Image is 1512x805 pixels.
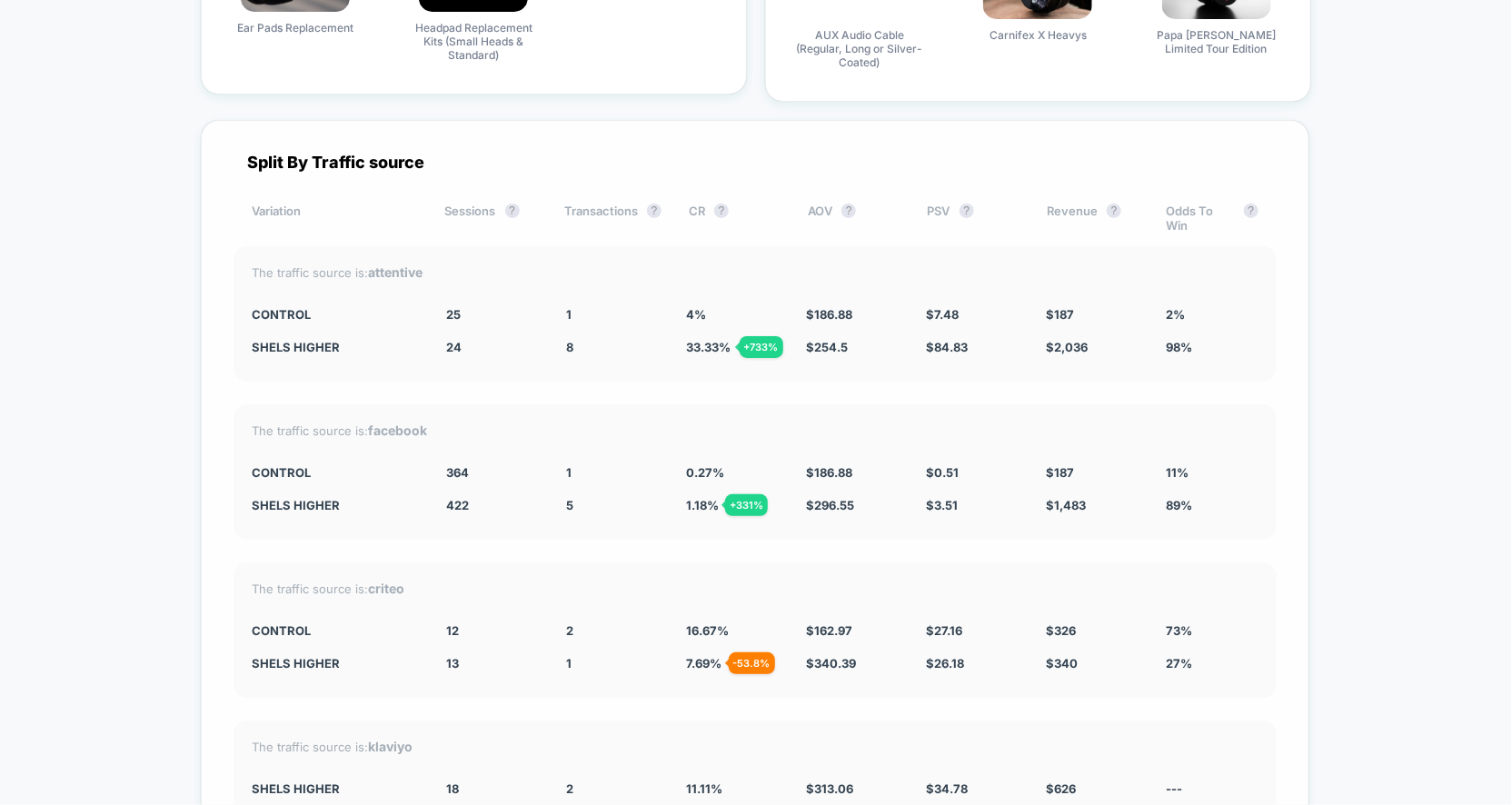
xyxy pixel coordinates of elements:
[1166,781,1258,796] div: ---
[237,21,353,35] span: Ear Pads Replacement
[252,498,419,512] div: shels higher
[1166,307,1258,322] div: 2%
[686,656,721,671] span: 7.69 %
[1046,656,1078,671] span: $ 340
[686,623,729,638] span: 16.67 %
[368,739,413,754] strong: klaviyo
[566,307,572,322] span: 1
[714,204,729,218] button: ?
[926,656,964,671] span: $ 26.18
[926,623,962,638] span: $ 27.16
[1046,340,1088,354] span: $ 2,036
[1167,204,1258,233] div: Odds To Win
[729,652,775,674] div: - 53.8 %
[806,307,852,322] span: $ 186.88
[368,264,423,280] strong: attentive
[564,204,661,233] div: Transactions
[806,498,854,512] span: $ 296.55
[686,781,722,796] span: 11.11 %
[405,21,542,62] span: Headpad Replacement Kits (Small Heads & Standard)
[446,656,459,671] span: 13
[647,204,661,218] button: ?
[1166,623,1258,638] div: 73%
[686,340,731,354] span: 33.33 %
[252,307,419,322] div: CONTROL
[252,422,1258,438] div: The traffic source is:
[446,307,461,322] span: 25
[960,204,974,218] button: ?
[1244,204,1258,218] button: ?
[1149,28,1285,55] span: Papa [PERSON_NAME] Limited Tour Edition
[446,498,469,512] span: 422
[566,656,572,671] span: 1
[926,340,968,354] span: $ 84.83
[926,465,959,480] span: $ 0.51
[566,498,573,512] span: 5
[926,498,958,512] span: $ 3.51
[841,204,856,218] button: ?
[566,623,573,638] span: 2
[252,781,419,796] div: shels higher
[252,656,419,671] div: shels higher
[808,204,900,233] div: AOV
[1047,204,1139,233] div: Revenue
[446,340,462,354] span: 24
[1166,656,1258,671] div: 27%
[252,340,419,354] div: shels higher
[686,498,719,512] span: 1.18 %
[686,307,706,322] span: 4 %
[1046,781,1076,796] span: $ 626
[806,623,852,638] span: $ 162.97
[566,465,572,480] span: 1
[566,340,573,354] span: 8
[689,204,781,233] div: CR
[1107,204,1121,218] button: ?
[368,422,427,438] strong: facebook
[926,781,968,796] span: $ 34.78
[928,204,1020,233] div: PSV
[252,739,1258,754] div: The traffic source is:
[791,28,928,69] span: AUX Audio Cable (Regular, Long or Silver-Coated)
[252,264,1258,280] div: The traffic source is:
[1166,498,1258,512] div: 89%
[1166,340,1258,354] div: 98%
[252,204,418,233] div: Variation
[252,623,419,638] div: CONTROL
[505,204,520,218] button: ?
[1046,623,1076,638] span: $ 326
[368,581,404,596] strong: criteo
[686,465,724,480] span: 0.27 %
[806,781,853,796] span: $ 313.06
[1166,465,1258,480] div: 11%
[252,581,1258,596] div: The traffic source is:
[234,153,1277,172] div: Split By Traffic source
[806,465,852,480] span: $ 186.88
[446,781,459,796] span: 18
[566,781,573,796] span: 2
[990,28,1087,42] span: Carnifex X Heavys
[1046,465,1074,480] span: $ 187
[1046,498,1086,512] span: $ 1,483
[806,656,856,671] span: $ 340.39
[446,623,459,638] span: 12
[926,307,959,322] span: $ 7.48
[740,336,783,358] div: + 733 %
[806,340,848,354] span: $ 254.5
[1046,307,1074,322] span: $ 187
[445,204,537,233] div: Sessions
[446,465,469,480] span: 364
[725,494,768,516] div: + 331 %
[252,465,419,480] div: CONTROL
